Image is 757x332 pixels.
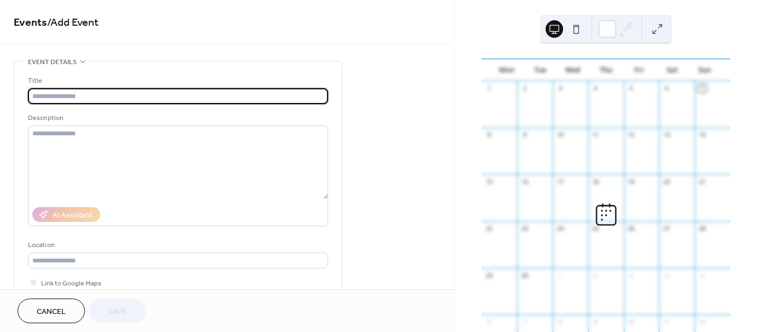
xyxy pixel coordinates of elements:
[592,131,600,139] div: 11
[485,178,493,186] div: 15
[47,12,99,33] span: / Add Event
[485,271,493,279] div: 29
[485,225,493,233] div: 22
[556,178,564,186] div: 17
[520,178,529,186] div: 16
[28,112,326,124] div: Description
[556,84,564,93] div: 3
[592,225,600,233] div: 25
[627,84,635,93] div: 5
[520,318,529,326] div: 7
[28,75,326,87] div: Title
[485,318,493,326] div: 6
[622,59,655,81] div: Fri
[557,59,589,81] div: Wed
[28,239,326,251] div: Location
[520,225,529,233] div: 23
[485,84,493,93] div: 1
[556,271,564,279] div: 1
[627,318,635,326] div: 10
[655,59,688,81] div: Sat
[662,131,670,139] div: 13
[520,131,529,139] div: 9
[627,225,635,233] div: 26
[698,178,706,186] div: 21
[627,178,635,186] div: 19
[592,84,600,93] div: 4
[520,271,529,279] div: 30
[698,271,706,279] div: 5
[627,131,635,139] div: 12
[41,278,101,289] span: Link to Google Maps
[698,131,706,139] div: 14
[589,59,622,81] div: Thu
[592,318,600,326] div: 9
[689,59,721,81] div: Sun
[662,84,670,93] div: 6
[556,131,564,139] div: 10
[520,84,529,93] div: 2
[37,306,66,318] span: Cancel
[592,178,600,186] div: 18
[662,271,670,279] div: 4
[662,225,670,233] div: 27
[485,131,493,139] div: 8
[18,299,85,323] button: Cancel
[662,178,670,186] div: 20
[698,84,706,93] div: 7
[698,225,706,233] div: 28
[523,59,556,81] div: Tue
[627,271,635,279] div: 3
[556,225,564,233] div: 24
[592,271,600,279] div: 2
[662,318,670,326] div: 11
[28,56,77,68] span: Event details
[490,59,523,81] div: Mon
[14,12,47,33] a: Events
[698,318,706,326] div: 12
[556,318,564,326] div: 8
